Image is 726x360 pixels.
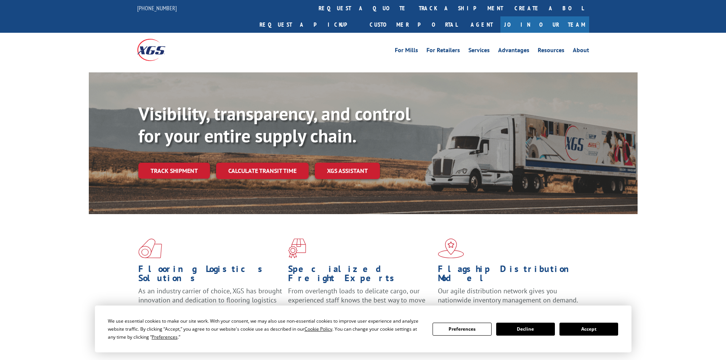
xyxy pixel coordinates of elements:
h1: Flagship Distribution Model [438,264,582,286]
span: Cookie Policy [305,326,332,332]
button: Preferences [433,323,491,336]
h1: Flooring Logistics Solutions [138,264,282,286]
p: From overlength loads to delicate cargo, our experienced staff knows the best way to move your fr... [288,286,432,320]
a: Customer Portal [364,16,463,33]
a: [PHONE_NUMBER] [137,4,177,12]
a: Resources [538,47,564,56]
a: Advantages [498,47,529,56]
a: Agent [463,16,500,33]
img: xgs-icon-flagship-distribution-model-red [438,238,464,258]
a: About [573,47,589,56]
a: Services [468,47,490,56]
button: Accept [559,323,618,336]
div: Cookie Consent Prompt [95,306,631,352]
span: Preferences [152,334,178,340]
b: Visibility, transparency, and control for your entire supply chain. [138,102,410,147]
img: xgs-icon-focused-on-flooring-red [288,238,306,258]
a: Calculate transit time [216,163,309,179]
button: Decline [496,323,555,336]
h1: Specialized Freight Experts [288,264,432,286]
a: For Retailers [426,47,460,56]
div: We use essential cookies to make our site work. With your consent, we may also use non-essential ... [108,317,423,341]
img: xgs-icon-total-supply-chain-intelligence-red [138,238,162,258]
a: For Mills [395,47,418,56]
a: Track shipment [138,163,210,179]
a: XGS ASSISTANT [315,163,380,179]
span: Our agile distribution network gives you nationwide inventory management on demand. [438,286,578,304]
a: Join Our Team [500,16,589,33]
a: Request a pickup [254,16,364,33]
span: As an industry carrier of choice, XGS has brought innovation and dedication to flooring logistics... [138,286,282,314]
